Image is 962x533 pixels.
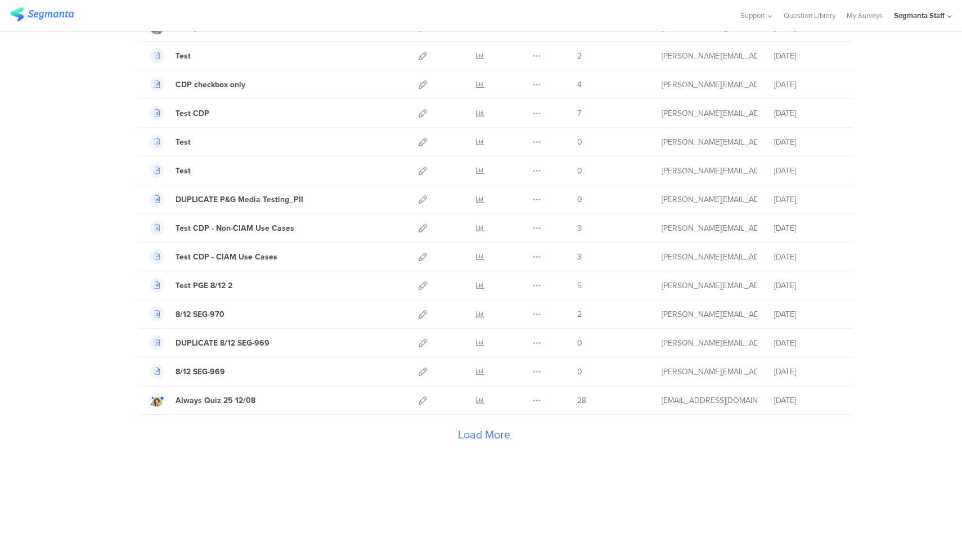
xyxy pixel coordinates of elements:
div: Test CDP - Non-CIAM Use Cases [176,222,294,234]
div: [DATE] [774,395,842,406]
div: 8/12 SEG-969 [176,366,225,378]
div: Test [176,136,191,148]
div: Test CDP [176,108,209,119]
div: 8/12 SEG-970 [176,308,224,320]
span: 2 [577,50,582,62]
div: [DATE] [774,50,842,62]
div: gillat@segmanta.com [662,395,757,406]
div: Segmanta Staff [894,10,945,21]
div: [DATE] [774,366,842,378]
div: Test [176,165,191,177]
a: Test [150,163,191,178]
div: riel@segmanta.com [662,108,757,119]
div: raymund@segmanta.com [662,337,757,349]
div: Load More [138,415,830,460]
a: Test [150,135,191,149]
a: Test PGE 8/12 2 [150,278,232,293]
div: [DATE] [774,108,842,119]
span: 9 [577,222,582,234]
div: raymund@segmanta.com [662,194,757,205]
div: DUPLICATE P&G Media Testing_PII [176,194,303,205]
div: raymund@segmanta.com [662,308,757,320]
a: 8/12 SEG-970 [150,307,224,321]
a: Test [150,48,191,63]
div: riel@segmanta.com [662,136,757,148]
div: [DATE] [774,79,842,91]
span: Support [740,10,765,21]
div: Test PGE 8/12 2 [176,280,232,292]
a: CDP checkbox only [150,77,245,92]
span: 0 [577,194,582,205]
div: raymund@segmanta.com [662,366,757,378]
div: DUPLICATE 8/12 SEG-969 [176,337,269,349]
span: 7 [577,108,581,119]
span: 0 [577,136,582,148]
a: Always Quiz 25 12/08 [150,393,255,407]
div: [DATE] [774,194,842,205]
div: raymund@segmanta.com [662,222,757,234]
a: Test CDP [150,106,209,120]
div: [DATE] [774,280,842,292]
span: 0 [577,165,582,177]
div: [DATE] [774,308,842,320]
a: Test CDP - Non-CIAM Use Cases [150,221,294,235]
div: Always Quiz 25 12/08 [176,395,255,406]
div: riel@segmanta.com [662,79,757,91]
div: [DATE] [774,222,842,234]
div: Test CDP - CIAM Use Cases [176,251,277,263]
span: 4 [577,79,582,91]
div: [DATE] [774,165,842,177]
span: 3 [577,251,582,263]
span: 28 [577,395,586,406]
div: [DATE] [774,136,842,148]
img: segmanta logo [10,7,74,21]
div: raymund@segmanta.com [662,280,757,292]
div: Test [176,50,191,62]
span: 5 [577,280,582,292]
div: [DATE] [774,337,842,349]
a: Test CDP - CIAM Use Cases [150,249,277,264]
a: DUPLICATE P&G Media Testing_PII [150,192,303,207]
a: DUPLICATE 8/12 SEG-969 [150,335,269,350]
span: 0 [577,366,582,378]
div: riel@segmanta.com [662,50,757,62]
span: 2 [577,308,582,320]
a: 8/12 SEG-969 [150,364,225,379]
div: [DATE] [774,251,842,263]
div: raymund@segmanta.com [662,251,757,263]
span: 0 [577,337,582,349]
div: raymund@segmanta.com [662,165,757,177]
div: CDP checkbox only [176,79,245,91]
